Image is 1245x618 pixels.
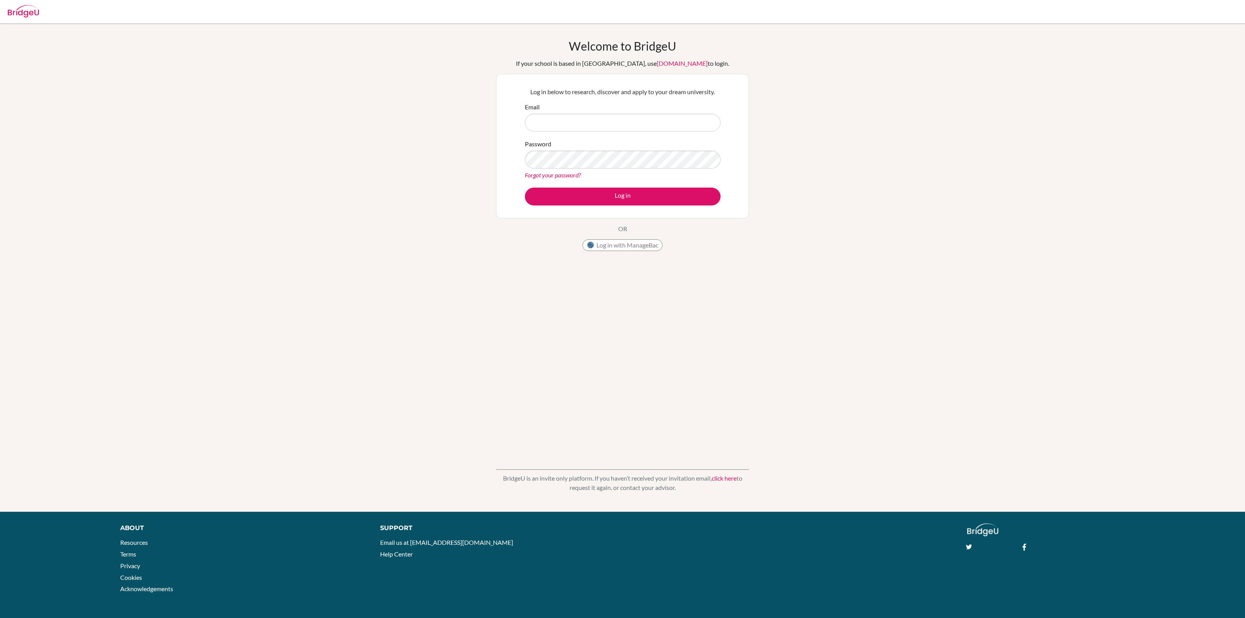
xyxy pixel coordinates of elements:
a: Cookies [120,574,142,581]
a: [DOMAIN_NAME] [657,60,708,67]
label: Email [525,102,540,112]
a: Terms [120,550,136,558]
a: click here [712,474,736,482]
img: logo_white@2x-f4f0deed5e89b7ecb1c2cc34c3e3d731f90f0f143d5ea2071677605dd97b5244.png [967,523,999,536]
div: Support [380,523,610,533]
a: Resources [120,539,148,546]
p: OR [618,224,627,234]
p: BridgeU is an invite only platform. If you haven’t received your invitation email, to request it ... [496,474,749,492]
button: Log in with ManageBac [582,239,663,251]
div: About [120,523,363,533]
button: Log in [525,188,721,205]
a: Help Center [380,550,413,558]
div: If your school is based in [GEOGRAPHIC_DATA], use to login. [516,59,729,68]
img: Bridge-U [8,5,39,18]
a: Forgot your password? [525,171,581,179]
h1: Welcome to BridgeU [569,39,676,53]
p: Log in below to research, discover and apply to your dream university. [525,87,721,97]
label: Password [525,139,551,149]
a: Email us at [EMAIL_ADDRESS][DOMAIN_NAME] [380,539,513,546]
a: Privacy [120,562,140,569]
a: Acknowledgements [120,585,173,592]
